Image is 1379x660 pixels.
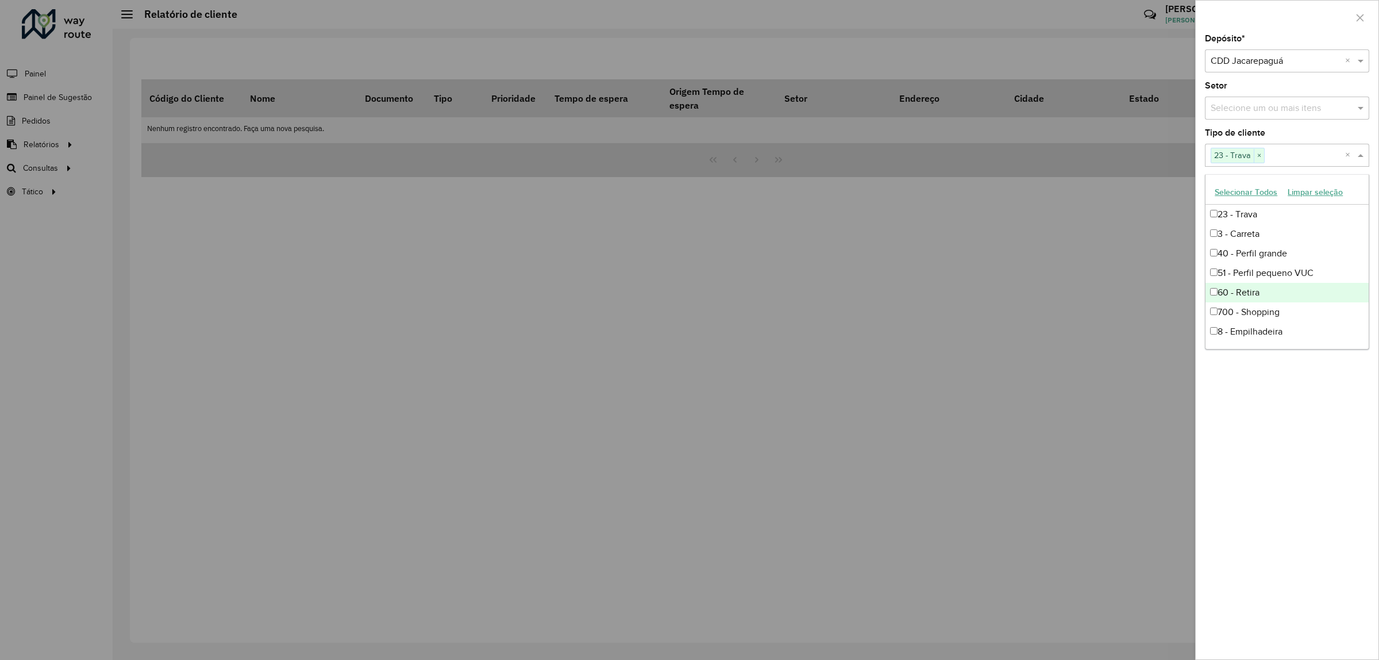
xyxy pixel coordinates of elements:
span: 23 - Trava [1211,148,1254,162]
label: Tipo de cliente [1205,126,1265,140]
div: 60 - Retira [1205,283,1369,302]
div: 3 - Carreta [1205,224,1369,244]
button: Selecionar Todos [1209,183,1282,201]
label: Rótulo [1205,173,1231,187]
ng-dropdown-panel: Options list [1205,174,1369,350]
span: Clear all [1345,54,1355,68]
button: Limpar seleção [1282,183,1348,201]
label: Setor [1205,79,1227,93]
div: 40 - Perfil grande [1205,244,1369,263]
div: 80 - Chopp/VIP [1205,341,1369,361]
div: 51 - Perfil pequeno VUC [1205,263,1369,283]
div: 23 - Trava [1205,205,1369,224]
span: × [1254,149,1264,163]
div: 700 - Shopping [1205,302,1369,322]
div: 8 - Empilhadeira [1205,322,1369,341]
span: Clear all [1345,148,1355,162]
label: Depósito [1205,32,1245,45]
